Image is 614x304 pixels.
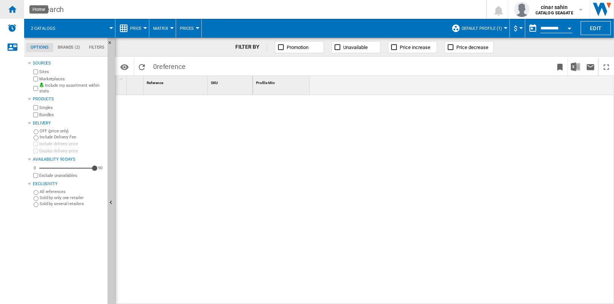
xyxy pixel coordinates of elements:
[39,164,95,172] md-slider: Availability
[33,173,38,178] input: Display delivery price
[8,23,17,32] img: alerts-logo.svg
[343,45,368,50] span: Unavailable
[34,202,38,207] input: Sold by several retailers
[40,128,104,134] label: OFF (price only)
[145,76,207,88] div: Reference Sort None
[211,81,218,85] span: SKU
[33,77,38,81] input: Marketplaces
[33,157,104,163] div: Availability 90 Days
[130,26,141,31] span: Price
[599,58,614,75] button: Maximize
[536,11,573,15] b: CATALOG SEAGATE
[456,45,488,50] span: Price decrease
[536,3,573,11] span: cinar sahin
[34,135,38,140] input: Include Delivery Fee
[209,76,253,88] div: Sort None
[34,196,38,201] input: Sold by only one retailer
[40,189,104,195] label: All references
[39,105,104,111] label: Singles
[39,69,104,75] label: Sites
[145,76,207,88] div: Sort None
[563,20,576,34] button: Open calendar
[32,165,38,171] div: 0
[256,81,275,85] span: Profile Min
[332,41,381,53] button: Unavailable
[275,41,324,53] button: Promotion
[255,76,310,88] div: Profile Min Sort None
[40,134,104,140] label: Include Delivery Fee
[153,26,168,31] span: Matrix
[33,112,38,117] input: Bundles
[451,19,506,38] div: Default profile (1)
[153,19,172,38] button: Matrix
[31,19,63,38] button: 2 catalogs
[26,43,53,52] md-tab-item: Options
[462,26,502,31] span: Default profile (1)
[33,84,38,93] input: Include my assortment within stats
[33,181,104,187] div: Exclusivity
[510,19,525,38] md-menu: Currency
[514,19,521,38] button: $
[41,4,467,15] div: Search
[84,43,109,52] md-tab-item: Filters
[149,58,189,74] span: 0
[581,21,611,35] button: Edit
[571,62,580,71] img: excel-24x24.png
[255,76,310,88] div: Sort None
[33,96,104,102] div: Products
[209,76,253,88] div: SKU Sort None
[235,43,267,51] div: FILTER BY
[33,105,38,110] input: Singles
[40,195,104,201] label: Sold by only one retailer
[33,69,38,74] input: Sites
[119,19,145,38] div: Price
[287,45,309,50] span: Promotion
[388,41,437,53] button: Price increase
[180,26,194,31] span: Prices
[33,149,38,154] input: Display delivery price
[33,60,104,66] div: Sources
[39,76,104,82] label: Marketplaces
[40,201,104,207] label: Sold by several retailers
[39,148,104,154] label: Display delivery price
[525,21,540,36] button: md-calendar
[39,112,104,118] label: Bundles
[39,173,104,178] label: Exclude unavailables
[53,43,84,52] md-tab-item: Brands (2)
[445,41,494,53] button: Price decrease
[34,129,38,134] input: OFF (price only)
[180,19,198,38] button: Prices
[568,58,583,75] button: Download in Excel
[553,58,568,75] button: Bookmark this report
[34,190,38,195] input: All references
[583,58,598,75] button: Send this report by email
[134,58,149,75] button: Reload
[157,63,186,71] span: reference
[39,141,104,147] label: Include delivery price
[130,19,145,38] button: Price
[514,2,530,17] img: profile.jpg
[31,26,55,31] span: 2 catalogs
[514,25,517,32] span: $
[39,83,44,87] img: mysite-bg-18x18.png
[117,60,132,74] button: Options
[400,45,430,50] span: Price increase
[33,120,104,126] div: Delivery
[107,38,117,51] button: Hide
[28,19,111,38] div: 2 catalogs
[147,81,163,85] span: Reference
[33,141,38,146] input: Include delivery price
[96,165,104,171] div: 90
[462,19,506,38] button: Default profile (1)
[39,83,104,94] label: Include my assortment within stats
[128,76,143,88] div: Sort None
